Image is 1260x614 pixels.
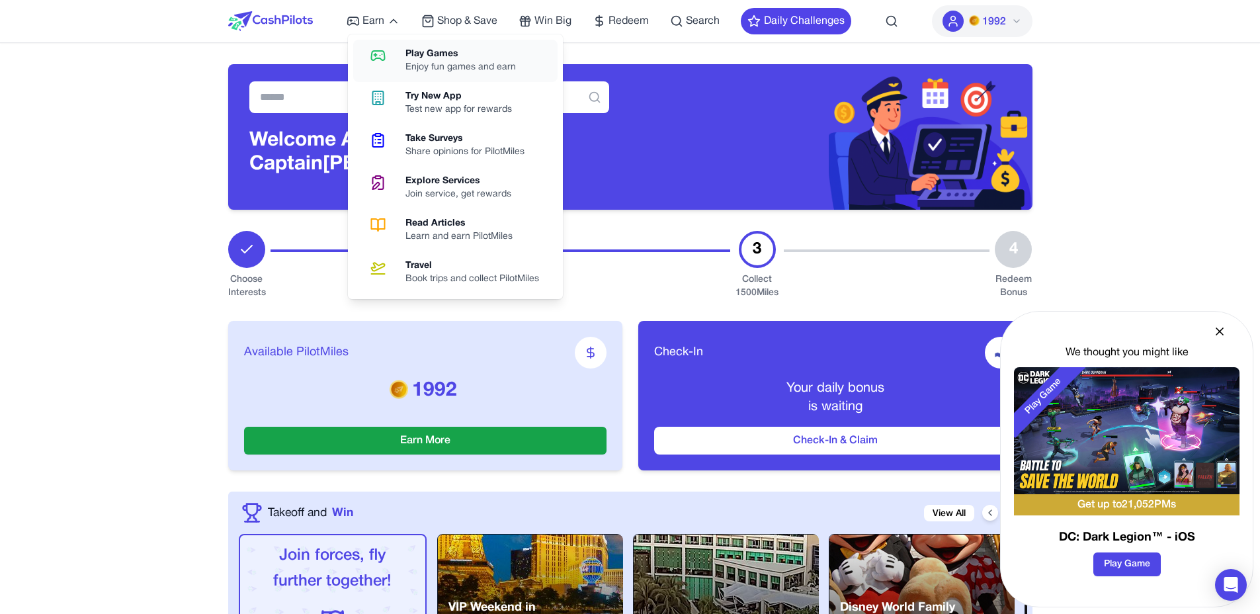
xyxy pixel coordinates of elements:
[353,82,558,124] a: Try New AppTest new app for rewards
[670,13,720,29] a: Search
[405,90,523,103] div: Try New App
[1093,552,1161,576] button: Play Game
[924,505,974,521] a: View All
[994,346,1007,359] img: receive-dollar
[437,13,497,29] span: Shop & Save
[593,13,649,29] a: Redeem
[1014,345,1239,361] div: We thought you might like
[1002,355,1085,438] div: Play Game
[405,146,535,159] div: Share opinions for PilotMiles
[228,273,265,300] div: Choose Interests
[249,129,609,177] h3: Welcome Aboard, Captain [PERSON_NAME]!
[1215,569,1247,601] div: Open Intercom Messenger
[228,11,313,31] img: CashPilots Logo
[405,48,526,61] div: Play Games
[1014,494,1239,515] div: Get up to 21,052 PMs
[1014,529,1239,547] h3: DC: Dark Legion™ - iOS
[686,13,720,29] span: Search
[630,64,1032,210] img: Header decoration
[353,124,558,167] a: Take SurveysShare opinions for PilotMiles
[654,343,703,362] span: Check-In
[654,379,1017,398] p: Your daily bonus
[353,251,558,294] a: TravelBook trips and collect PilotMiles
[405,259,550,273] div: Travel
[353,40,558,82] a: Play GamesEnjoy fun games and earn
[390,380,408,398] img: PMs
[735,273,778,300] div: Collect 1500 Miles
[362,13,384,29] span: Earn
[405,273,550,286] div: Book trips and collect PilotMiles
[268,504,353,521] a: Takeoff andWin
[405,103,523,116] div: Test new app for rewards
[932,5,1032,37] button: PMs1992
[405,217,523,230] div: Read Articles
[1014,367,1239,494] img: DC: Dark Legion™ - iOS
[244,343,349,362] span: Available PilotMiles
[519,13,571,29] a: Win Big
[609,13,649,29] span: Redeem
[739,231,776,268] div: 3
[405,61,526,74] div: Enjoy fun games and earn
[332,504,353,521] span: Win
[405,175,522,188] div: Explore Services
[421,13,497,29] a: Shop & Save
[244,379,607,403] p: 1992
[741,8,851,34] button: Daily Challenges
[353,167,558,209] a: Explore ServicesJoin service, get rewards
[268,504,327,521] span: Takeoff and
[405,132,535,146] div: Take Surveys
[808,401,862,413] span: is waiting
[405,230,523,243] div: Learn and earn PilotMiles
[982,14,1006,30] span: 1992
[654,427,1017,455] button: Check-In & Claim
[347,13,400,29] a: Earn
[353,209,558,251] a: Read ArticlesLearn and earn PilotMiles
[995,273,1032,300] div: Redeem Bonus
[405,188,522,201] div: Join service, get rewards
[251,543,415,595] p: Join forces, fly further together!
[969,15,980,26] img: PMs
[534,13,571,29] span: Win Big
[995,231,1032,268] div: 4
[244,427,607,455] button: Earn More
